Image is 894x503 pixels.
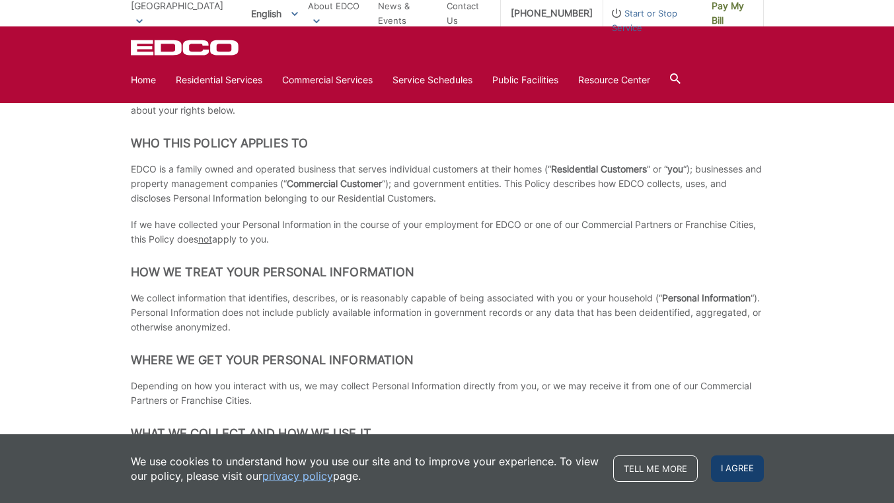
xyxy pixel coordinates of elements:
[131,379,764,408] p: Depending on how you interact with us, we may collect Personal Information directly from you, or ...
[131,73,156,87] a: Home
[131,162,764,206] p: EDCO is a family owned and operated business that serves individual customers at their homes (“ ”...
[492,73,558,87] a: Public Facilities
[551,163,647,174] strong: Residential Customers
[176,73,262,87] a: Residential Services
[282,73,373,87] a: Commercial Services
[131,454,600,483] p: We use cookies to understand how you use our site and to improve your experience. To view our pol...
[131,353,764,368] h2: Where we get your Personal Information
[613,455,698,482] a: Tell me more
[241,3,308,24] span: English
[578,73,650,87] a: Resource Center
[711,455,764,482] span: I agree
[198,233,212,245] span: not
[262,469,333,483] a: privacy policy
[131,136,764,151] h2: Who This Policy Applies To
[131,291,764,334] p: We collect information that identifies, describes, or is reasonably capable of being associated w...
[662,292,751,303] strong: Personal Information
[667,163,683,174] strong: you
[287,178,382,189] strong: Commercial Customer
[131,265,764,280] h2: How We Treat Your Personal Information
[131,426,764,441] h2: What we collect and how we use it
[131,40,241,56] a: EDCD logo. Return to the homepage.
[131,217,764,247] p: If we have collected your Personal Information in the course of your employment for EDCO or one o...
[392,73,472,87] a: Service Schedules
